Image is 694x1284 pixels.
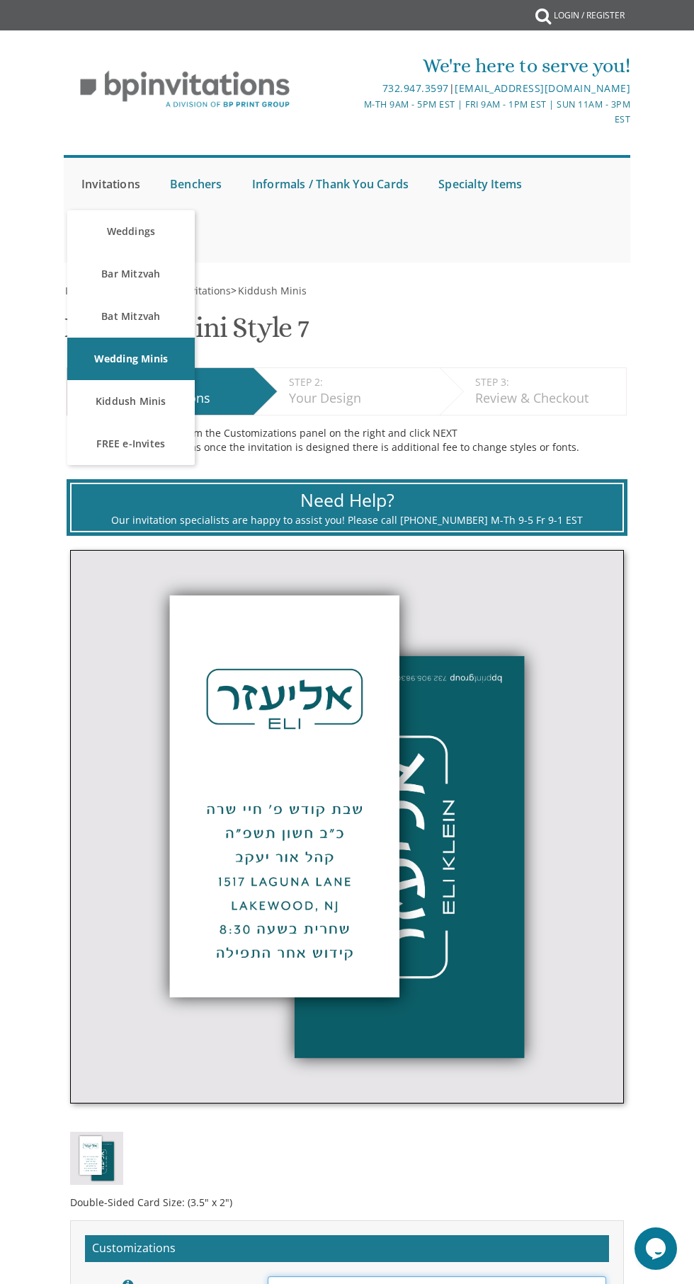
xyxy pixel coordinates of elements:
div: Need Help? [89,488,604,513]
div: STEP 2: [289,375,433,389]
div: Review & Checkout [475,389,618,408]
span: Invitations [65,284,115,297]
a: Bar Mitzvah [67,253,195,295]
a: Bat Mitzvah [67,295,195,338]
a: Kiddush Minis [237,284,307,297]
a: Specialty Items [435,158,525,210]
div: | [348,80,630,97]
span: Kiddush Minis [238,284,307,297]
a: Informals / Thank You Cards [249,158,412,210]
div: Your Design [289,389,433,408]
div: Make your selections from the Customizations panel on the right and click NEXT Please choose care... [77,426,615,454]
a: Weddings [67,210,195,253]
div: We're here to serve you! [348,52,630,80]
div: Double-Sided Card Size: (3.5" x 2") [70,1185,624,1210]
a: FREE e-Invites [67,423,195,465]
a: Benchers [166,158,226,210]
a: Invitations [78,158,144,210]
img: BP Invitation Loft [64,60,307,119]
div: STEP 3: [475,375,618,389]
a: Wedding Minis [67,338,195,380]
span: > [231,284,307,297]
a: 732.947.3597 [382,81,449,95]
a: Invitations [64,284,115,297]
a: [EMAIL_ADDRESS][DOMAIN_NAME] [455,81,630,95]
h2: Customizations [85,1235,609,1262]
img: km7-thumb.jpg [70,550,624,1104]
div: Our invitation specialists are happy to assist you! Please call [PHONE_NUMBER] M-Th 9-5 Fr 9-1 EST [89,513,604,527]
img: km7-thumb.jpg [70,1132,123,1185]
div: M-Th 9am - 5pm EST | Fri 9am - 1pm EST | Sun 11am - 3pm EST [348,97,630,127]
a: Kiddush Minis [67,380,195,423]
h1: Kiddush Mini Style 7 [64,312,309,354]
iframe: chat widget [635,1227,680,1270]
